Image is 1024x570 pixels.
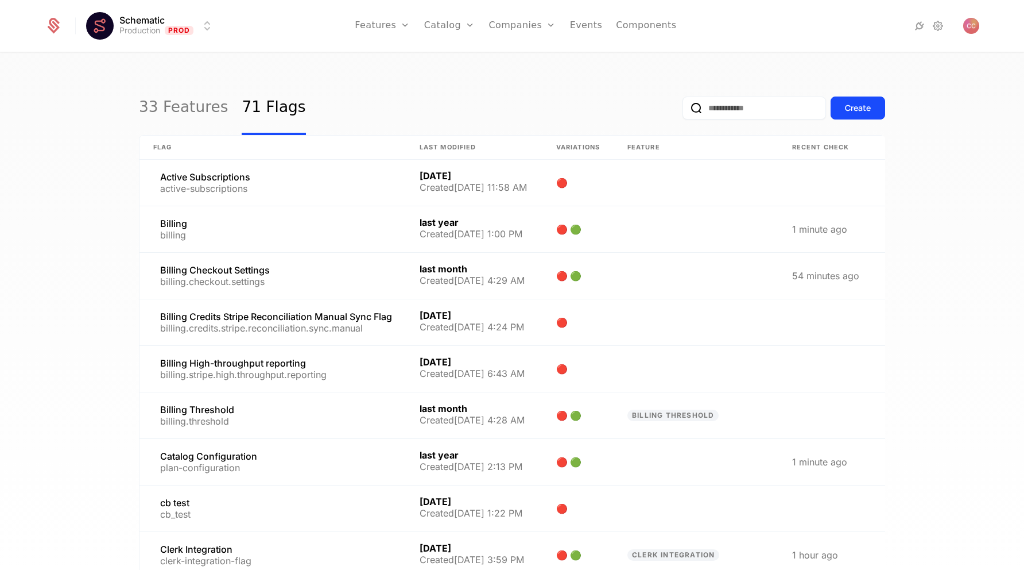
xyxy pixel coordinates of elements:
[963,18,979,34] img: Cole Chrzan
[90,13,215,38] button: Select environment
[831,97,885,120] button: Create
[242,81,305,135] a: 71 Flags
[139,136,406,160] th: Flag
[119,25,160,36] div: Production
[778,136,873,160] th: Recent check
[119,16,165,25] span: Schematic
[931,19,945,33] a: Settings
[86,12,114,40] img: Schematic
[406,136,542,160] th: Last Modified
[913,19,926,33] a: Integrations
[963,18,979,34] button: Open user button
[542,136,614,160] th: Variations
[139,81,228,135] a: 33 Features
[845,102,871,114] div: Create
[614,136,778,160] th: Feature
[165,26,194,35] span: Prod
